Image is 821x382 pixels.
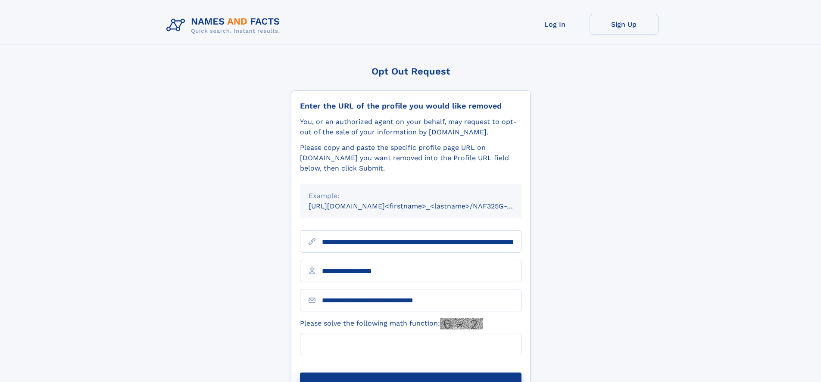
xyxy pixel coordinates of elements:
a: Log In [521,14,590,35]
a: Sign Up [590,14,659,35]
div: Enter the URL of the profile you would like removed [300,101,521,111]
div: Opt Out Request [291,66,531,77]
img: Logo Names and Facts [163,14,287,37]
small: [URL][DOMAIN_NAME]<firstname>_<lastname>/NAF325G-xxxxxxxx [309,202,538,210]
div: Please copy and paste the specific profile page URL on [DOMAIN_NAME] you want removed into the Pr... [300,143,521,174]
div: Example: [309,191,513,201]
div: You, or an authorized agent on your behalf, may request to opt-out of the sale of your informatio... [300,117,521,137]
label: Please solve the following math function: [300,318,483,329]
